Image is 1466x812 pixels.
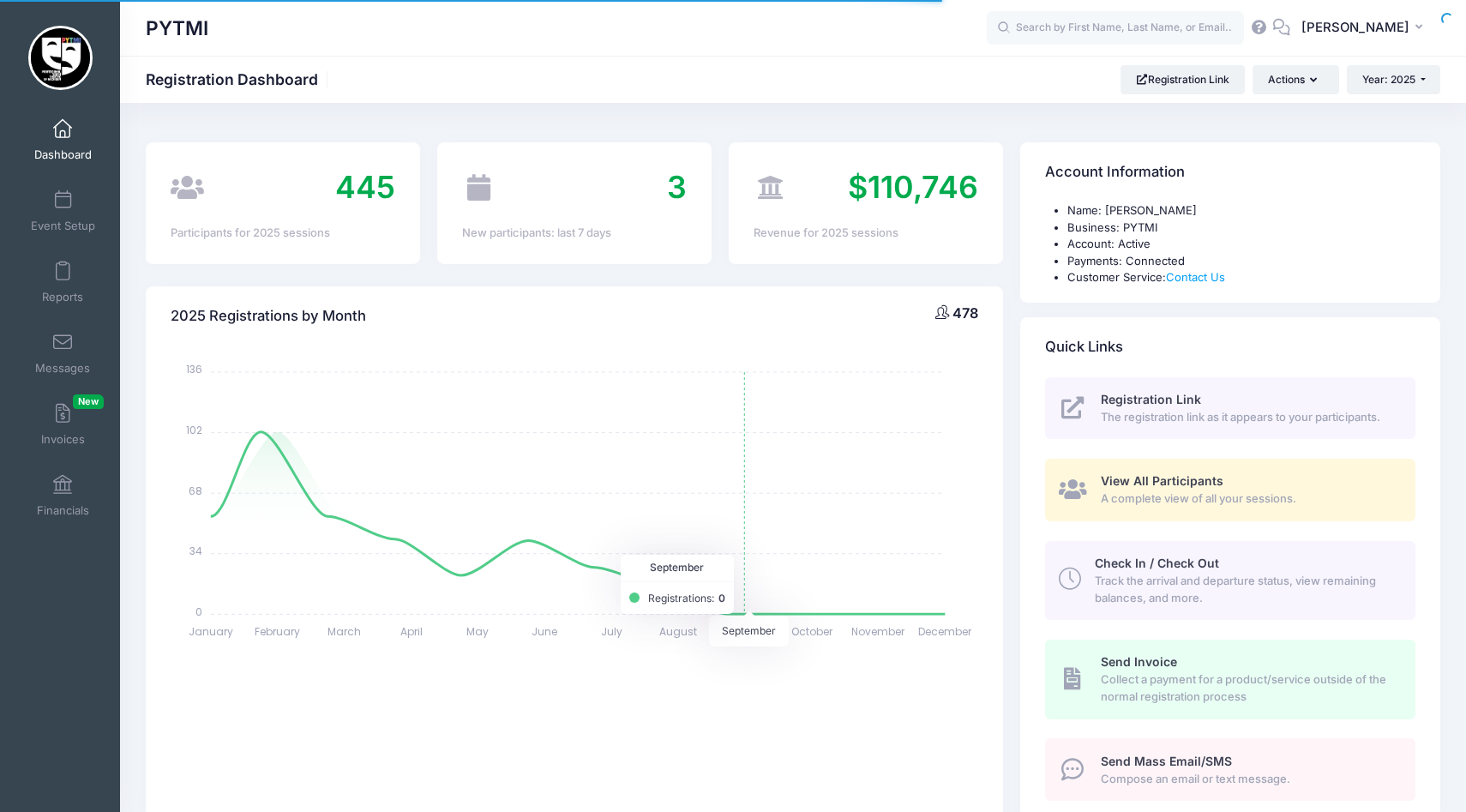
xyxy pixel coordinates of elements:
[1253,65,1338,94] button: Actions
[1045,640,1415,719] a: Send Invoice Collect a payment for a product/service outside of the normal registration process
[667,168,687,206] span: 3
[73,394,104,409] span: New
[987,11,1244,45] input: Search by First Name, Last Name, or Email...
[255,624,301,639] tspan: February
[400,624,423,639] tspan: April
[1101,671,1396,705] span: Collect a payment for a product/service outside of the normal registration process
[189,483,202,497] tspan: 68
[1045,377,1415,440] a: Registration Link The registration link as it appears to your participants.
[34,147,92,162] span: Dashboard
[146,9,208,48] h1: PYTMI
[22,394,104,454] a: InvoicesNew
[791,624,833,639] tspan: October
[186,423,202,437] tspan: 102
[1101,392,1201,406] span: Registration Link
[335,168,395,206] span: 445
[186,362,202,376] tspan: 136
[1290,9,1440,48] button: [PERSON_NAME]
[1067,269,1415,286] li: Customer Service:
[171,292,366,340] h4: 2025 Registrations by Month
[35,361,90,376] span: Messages
[462,225,687,242] div: New participants: last 7 days
[22,181,104,241] a: Event Setup
[1045,459,1415,521] a: View All Participants A complete view of all your sessions.
[848,168,978,206] span: $110,746
[1101,473,1223,488] span: View All Participants
[1347,65,1440,94] button: Year: 2025
[1095,573,1396,606] span: Track the arrival and departure status, view remaining balances, and more.
[146,70,333,88] h1: Registration Dashboard
[1166,270,1225,284] a: Contact Us
[601,624,622,639] tspan: July
[22,252,104,312] a: Reports
[717,624,774,639] tspan: September
[919,624,973,639] tspan: December
[171,225,395,242] div: Participants for 2025 sessions
[1101,409,1396,426] span: The registration link as it appears to your participants.
[22,466,104,526] a: Financials
[1362,73,1415,86] span: Year: 2025
[1101,771,1396,788] span: Compose an email or text message.
[1045,541,1415,620] a: Check In / Check Out Track the arrival and departure status, view remaining balances, and more.
[1301,18,1409,37] span: [PERSON_NAME]
[1067,236,1415,253] li: Account: Active
[1101,490,1396,508] span: A complete view of all your sessions.
[1067,220,1415,237] li: Business: PYTMI
[22,110,104,170] a: Dashboard
[42,290,83,304] span: Reports
[852,624,906,639] tspan: November
[467,624,490,639] tspan: May
[1121,65,1245,94] a: Registration Link
[1101,654,1177,669] span: Send Invoice
[1045,148,1185,197] h4: Account Information
[28,26,93,90] img: PYTMI
[195,604,202,618] tspan: 0
[754,225,978,242] div: Revenue for 2025 sessions
[327,624,361,639] tspan: March
[532,624,557,639] tspan: June
[31,219,95,233] span: Event Setup
[189,544,202,558] tspan: 34
[1101,754,1232,768] span: Send Mass Email/SMS
[41,432,85,447] span: Invoices
[37,503,89,518] span: Financials
[1045,738,1415,801] a: Send Mass Email/SMS Compose an email or text message.
[1045,322,1123,371] h4: Quick Links
[1067,253,1415,270] li: Payments: Connected
[189,624,233,639] tspan: January
[1095,556,1219,570] span: Check In / Check Out
[1067,202,1415,220] li: Name: [PERSON_NAME]
[659,624,697,639] tspan: August
[952,304,978,322] span: 478
[22,323,104,383] a: Messages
